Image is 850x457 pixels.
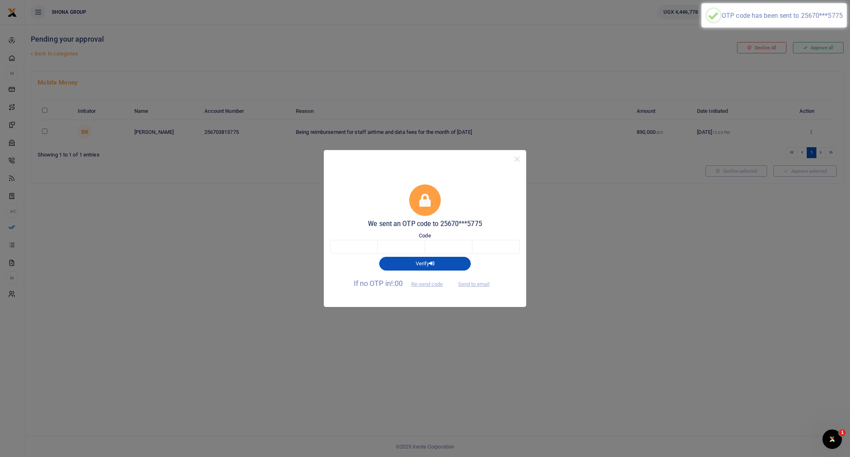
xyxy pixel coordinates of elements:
label: Code [419,232,431,240]
span: !:00 [391,279,403,288]
button: Verify [379,257,471,271]
div: OTP code has been sent to 25670***5775 [722,12,843,19]
button: Close [511,153,523,165]
iframe: Intercom live chat [822,429,842,449]
h5: We sent an OTP code to 25670***5775 [330,220,520,228]
span: 1 [839,429,846,436]
span: If no OTP in [354,279,450,288]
